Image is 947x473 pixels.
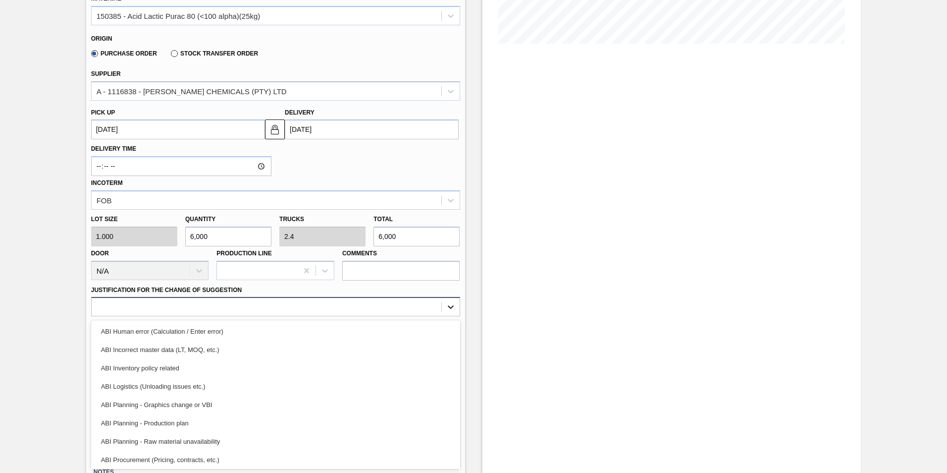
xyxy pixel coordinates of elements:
[216,250,271,257] label: Production Line
[91,377,460,396] div: ABI Logistics (Unloading issues etc.)
[91,396,460,414] div: ABI Planning - Graphics change or VBI
[265,119,285,139] button: locked
[91,109,115,116] label: Pick up
[97,196,112,204] div: FOB
[285,119,459,139] input: mm/dd/yyyy
[97,11,261,20] div: 150385 - Acid Lactic Purac 80 (<100 alpha)(25kg)
[91,70,121,77] label: Supplier
[91,179,123,186] label: Incoterm
[91,322,460,341] div: ABI Human error (Calculation / Enter error)
[91,287,242,294] label: Justification for the Change of Suggestion
[91,359,460,377] div: ABI Inventory policy related
[91,451,460,469] div: ABI Procurement (Pricing, contracts, etc.)
[279,216,304,223] label: Trucks
[91,319,460,333] label: Observation
[269,123,281,135] img: locked
[91,341,460,359] div: ABI Incorrect master data (LT, MOQ, etc.)
[342,246,460,261] label: Comments
[285,109,315,116] label: Delivery
[97,87,287,95] div: A - 1116838 - [PERSON_NAME] CHEMICALS (PTY) LTD
[91,212,177,227] label: Lot size
[171,50,258,57] label: Stock Transfer Order
[185,216,215,223] label: Quantity
[91,119,265,139] input: mm/dd/yyyy
[373,216,393,223] label: Total
[91,50,157,57] label: Purchase Order
[91,35,112,42] label: Origin
[91,432,460,451] div: ABI Planning - Raw material unavailability
[91,414,460,432] div: ABI Planning - Production plan
[91,142,271,156] label: Delivery Time
[91,250,109,257] label: Door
